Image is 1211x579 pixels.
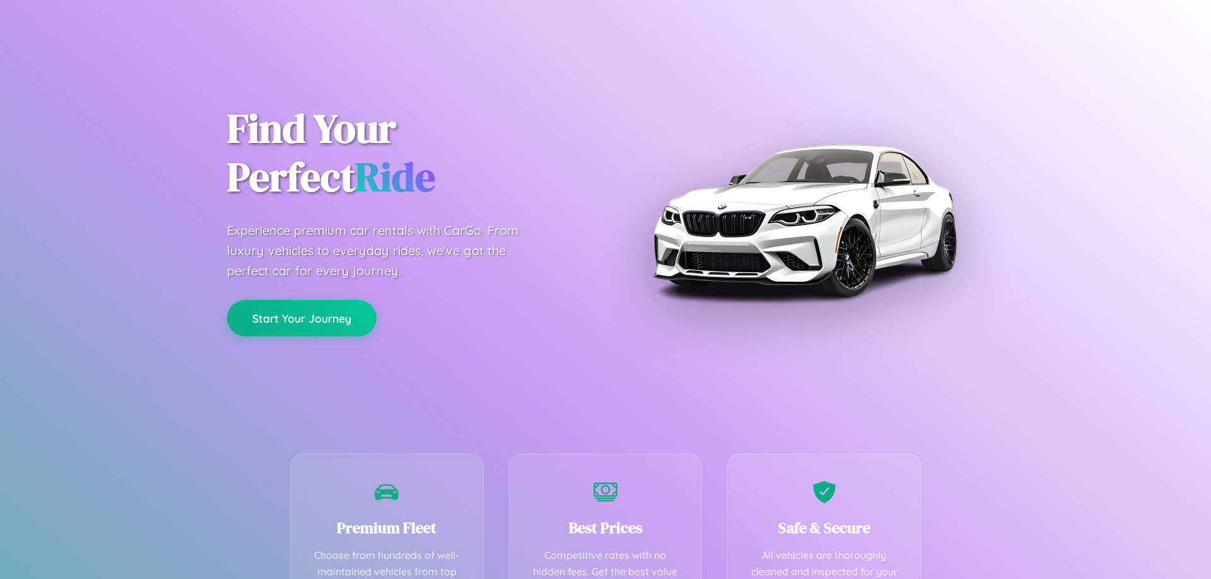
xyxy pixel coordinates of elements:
[227,221,542,281] p: Experience premium car rentals with CarGo. From luxury vehicles to everyday rides, we've got the ...
[355,149,435,204] span: Ride
[227,105,587,202] h1: Find Your Perfect
[529,517,683,538] h3: Best Prices
[747,517,901,538] h3: Safe & Secure
[227,300,377,336] button: Start Your Journey
[310,517,464,538] h3: Premium Fleet
[646,63,962,378] img: Premium BMW car rental vehicle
